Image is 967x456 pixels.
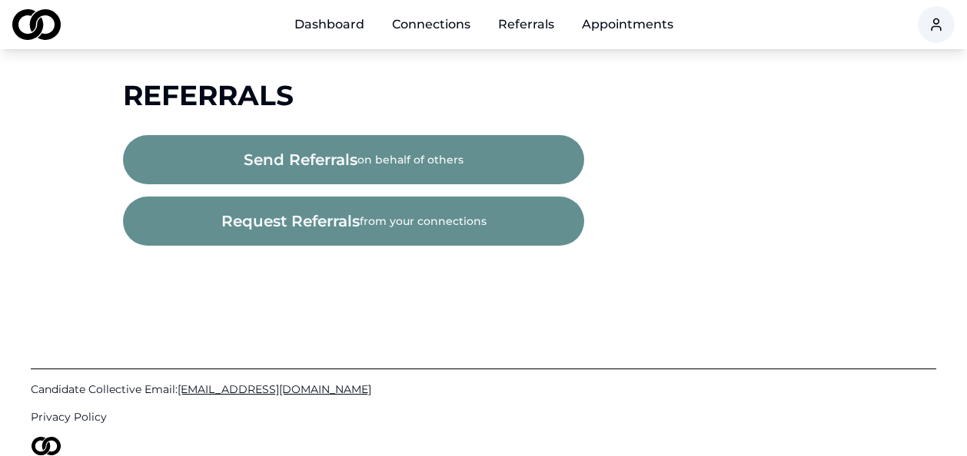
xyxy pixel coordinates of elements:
[123,135,584,184] button: send referralson behalf of others
[486,9,567,40] a: Referrals
[221,210,360,232] span: request referrals
[244,149,357,170] span: send referrals
[178,382,371,396] span: [EMAIL_ADDRESS][DOMAIN_NAME]
[282,9,377,40] a: Dashboard
[12,9,61,40] img: logo
[380,9,483,40] a: Connections
[31,437,61,455] img: logo
[31,382,936,397] a: Candidate Collective Email:[EMAIL_ADDRESS][DOMAIN_NAME]
[123,154,584,168] a: send referralson behalf of others
[123,78,294,112] span: Referrals
[570,9,686,40] a: Appointments
[282,9,686,40] nav: Main
[31,409,936,425] a: Privacy Policy
[123,215,584,230] a: request referralsfrom your connections
[123,197,584,246] button: request referralsfrom your connections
